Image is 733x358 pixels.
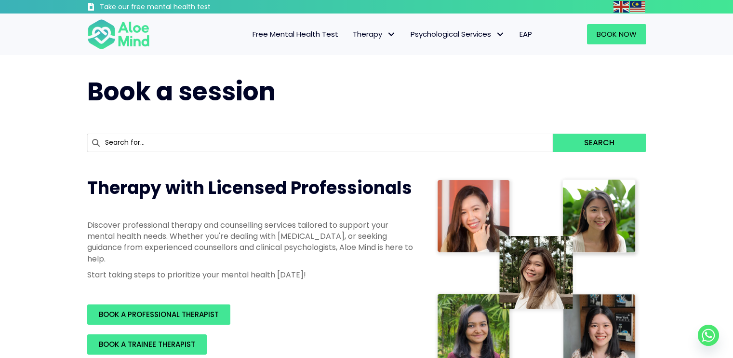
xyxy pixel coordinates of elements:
span: BOOK A TRAINEE THERAPIST [99,339,195,349]
span: Therapy [353,29,396,39]
span: EAP [520,29,532,39]
img: Aloe mind Logo [87,18,150,50]
a: Take our free mental health test [87,2,262,14]
span: Book Now [597,29,637,39]
a: BOOK A PROFESSIONAL THERAPIST [87,304,230,325]
a: Psychological ServicesPsychological Services: submenu [403,24,512,44]
a: Book Now [587,24,646,44]
img: ms [630,1,645,13]
a: Whatsapp [698,325,719,346]
span: Therapy: submenu [385,28,399,41]
span: BOOK A PROFESSIONAL THERAPIST [99,309,219,319]
span: Book a session [87,74,276,109]
img: en [613,1,629,13]
a: EAP [512,24,539,44]
span: Psychological Services [411,29,505,39]
a: TherapyTherapy: submenu [346,24,403,44]
span: Psychological Services: submenu [493,28,507,41]
a: Free Mental Health Test [245,24,346,44]
a: BOOK A TRAINEE THERAPIST [87,334,207,355]
span: Free Mental Health Test [253,29,338,39]
input: Search for... [87,134,553,152]
span: Therapy with Licensed Professionals [87,176,412,200]
p: Discover professional therapy and counselling services tailored to support your mental health nee... [87,220,415,264]
p: Start taking steps to prioritize your mental health [DATE]! [87,269,415,280]
a: English [613,1,630,12]
nav: Menu [162,24,539,44]
h3: Take our free mental health test [100,2,262,12]
a: Malay [630,1,646,12]
button: Search [553,134,646,152]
